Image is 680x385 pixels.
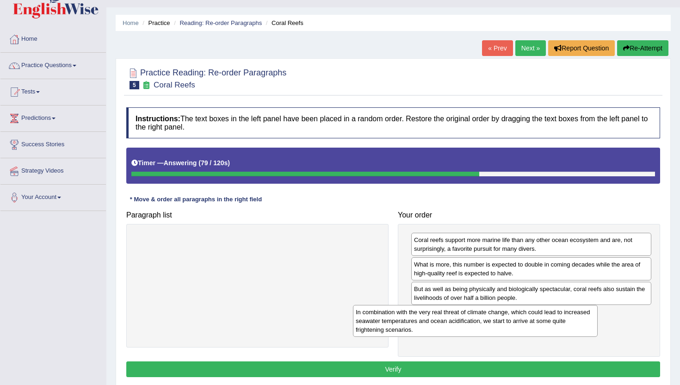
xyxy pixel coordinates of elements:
a: Your Account [0,185,106,208]
a: Success Stories [0,132,106,155]
div: What is more, this number is expected to double in coming decades while the area of high-quality ... [411,257,651,280]
b: 79 / 120s [201,159,228,167]
a: Practice Questions [0,53,106,76]
b: ) [228,159,230,167]
h4: Paragraph list [126,211,389,219]
span: 5 [130,81,139,89]
li: Coral Reefs [264,19,303,27]
b: Instructions: [136,115,180,123]
a: « Prev [482,40,513,56]
a: Strategy Videos [0,158,106,181]
h4: The text boxes in the left panel have been placed in a random order. Restore the original order b... [126,107,660,138]
a: Home [0,26,106,50]
li: Practice [140,19,170,27]
a: Reading: Re-order Paragraphs [179,19,262,26]
h4: Your order [398,211,660,219]
a: Next » [515,40,546,56]
button: Re-Attempt [617,40,668,56]
a: Home [123,19,139,26]
div: But as well as being physically and biologically spectacular, coral reefs also sustain the liveli... [411,282,651,305]
button: Verify [126,361,660,377]
small: Coral Reefs [154,81,195,89]
div: Coral reefs support more marine life than any other ocean ecosystem and are, not surprisingly, a ... [411,233,651,256]
b: ( [198,159,201,167]
h5: Timer — [131,160,230,167]
small: Exam occurring question [142,81,151,90]
b: Answering [164,159,197,167]
h2: Practice Reading: Re-order Paragraphs [126,66,286,89]
div: * Move & order all paragraphs in the right field [126,195,266,204]
button: Report Question [548,40,615,56]
a: Tests [0,79,106,102]
div: In combination with the very real threat of climate change, which could lead to increased seawate... [353,305,598,337]
a: Predictions [0,106,106,129]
